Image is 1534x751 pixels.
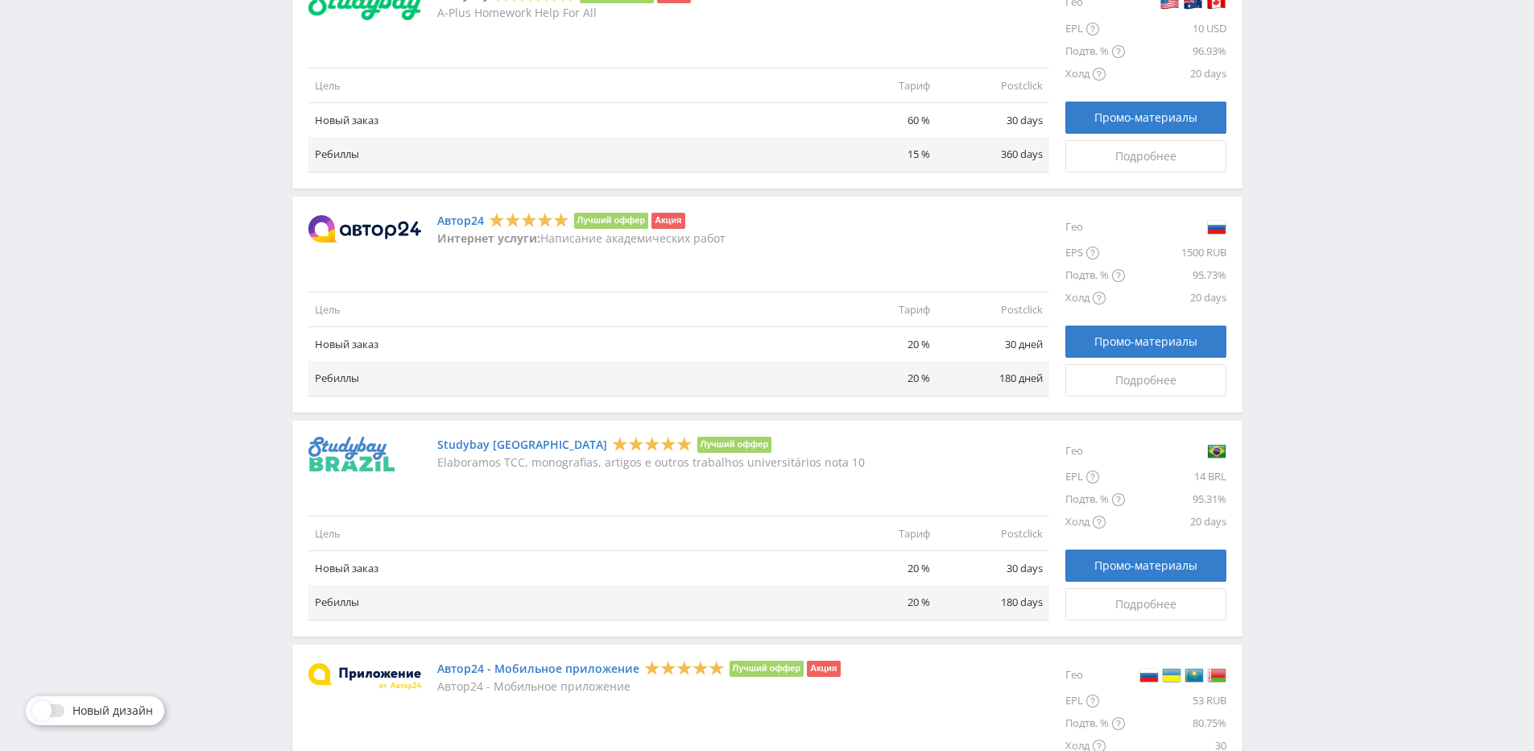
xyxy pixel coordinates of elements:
li: Акция [807,661,840,677]
p: Elaboramos TCC, monografias, artigos e outros trabalhos universitários nota 10 [437,456,865,469]
div: Гео [1065,661,1125,690]
div: EPS [1065,242,1125,264]
a: Автор24 - Мобильное приложение [437,662,639,675]
p: Автор24 - Мобильное приложение [437,680,841,693]
td: 20 % [824,585,937,620]
li: Акция [651,213,684,229]
td: Новый заказ [308,327,824,362]
td: Postclick [937,68,1049,103]
td: 360 days [937,137,1049,172]
span: Новый дизайн [72,704,153,717]
span: Промо-материалы [1094,111,1197,124]
span: Подробнее [1115,374,1176,387]
td: 30 дней [937,327,1049,362]
td: Цель [308,517,824,551]
li: Лучший оффер [697,437,772,453]
li: Лучший оффер [730,661,804,677]
div: 5 Stars [644,659,725,676]
span: Промо-материалы [1094,559,1197,572]
td: 30 days [937,551,1049,586]
div: 53 RUB [1125,690,1226,712]
div: Подтв. % [1065,712,1125,735]
td: Новый заказ [308,551,824,586]
div: 96.93% [1125,40,1226,63]
div: EPL [1065,18,1125,40]
td: Новый заказ [308,103,824,138]
img: Автор24 - Мобильное приложение [308,663,421,690]
span: Промо-материалы [1094,335,1197,348]
div: 10 USD [1125,18,1226,40]
div: Холд [1065,63,1125,85]
div: Подтв. % [1065,264,1125,287]
td: 60 % [824,103,937,138]
div: Холд [1065,511,1125,533]
p: Написание академических работ [437,232,726,245]
a: Промо-материалы [1065,102,1226,134]
td: Цель [308,293,824,327]
div: 95.73% [1125,264,1226,287]
div: 14 BRL [1125,466,1226,488]
td: 180 дней [937,361,1049,396]
td: Postclick [937,293,1049,327]
td: Ребиллы [308,137,824,172]
div: Подтв. % [1065,40,1125,63]
div: Гео [1065,213,1125,242]
td: Тариф [824,517,937,551]
div: EPL [1065,466,1125,488]
td: 20 % [824,551,937,586]
td: Тариф [824,293,937,327]
div: EPL [1065,690,1125,712]
div: Холд [1065,287,1125,309]
td: 15 % [824,137,937,172]
span: Подробнее [1115,598,1176,611]
div: Подтв. % [1065,488,1125,511]
div: Гео [1065,437,1125,466]
div: 5 Stars [612,435,693,452]
a: Подробнее [1065,364,1226,396]
div: 20 days [1125,511,1226,533]
div: 1500 RUB [1125,242,1226,264]
a: Подробнее [1065,140,1226,172]
p: A-Plus Homework Help For All [437,6,691,19]
a: Промо-материалы [1065,550,1226,582]
a: Подробнее [1065,588,1226,620]
img: Studybay Brazil [308,437,395,471]
td: 20 % [824,361,937,396]
li: Лучший оффер [574,213,649,229]
a: Промо-материалы [1065,326,1226,358]
td: Ребиллы [308,361,824,396]
img: Автор24 [308,215,421,243]
strong: Интернет услуги: [437,230,540,246]
a: Studybay [GEOGRAPHIC_DATA] [437,438,607,451]
div: 20 days [1125,287,1226,309]
div: 80.75% [1125,712,1226,735]
td: Тариф [824,68,937,103]
td: 30 days [937,103,1049,138]
div: 95.31% [1125,488,1226,511]
div: 5 Stars [489,211,569,228]
td: 180 days [937,585,1049,620]
td: Цель [308,68,824,103]
span: Подробнее [1115,150,1176,163]
div: 20 days [1125,63,1226,85]
td: Ребиллы [308,585,824,620]
a: Автор24 [437,214,484,227]
td: Postclick [937,517,1049,551]
td: 20 % [824,327,937,362]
